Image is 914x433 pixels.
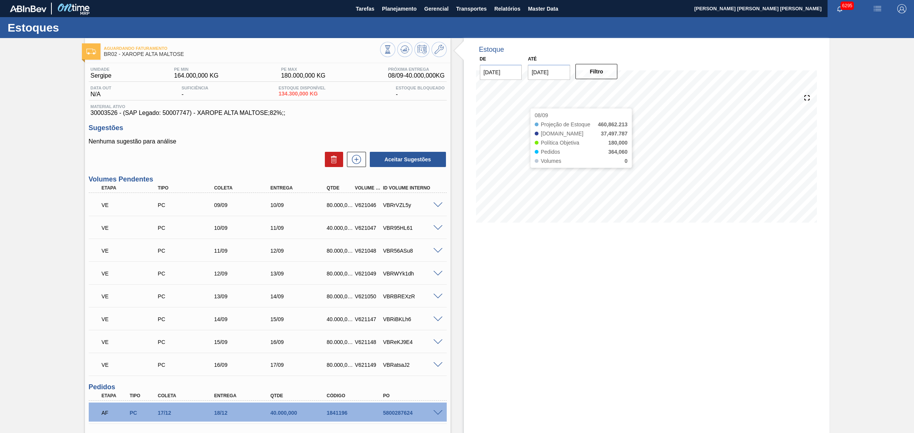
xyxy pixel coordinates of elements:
div: 12/09/2025 [212,271,276,277]
div: V621049 [353,271,383,277]
div: Pedido de Compra [156,316,220,322]
div: Pedido de Compra [156,293,220,299]
button: Ir ao Master Data / Geral [431,42,447,57]
div: 40.000,000 [325,225,355,231]
div: 14/09/2025 [212,316,276,322]
p: VE [102,202,162,208]
div: VBR95HL61 [381,225,445,231]
p: VE [102,271,162,277]
button: Notificações [828,3,852,14]
span: Planejamento [382,4,417,13]
div: PO [381,393,445,398]
input: dd/mm/yyyy [480,65,522,80]
div: 80.000,000 [325,248,355,254]
div: 10/09/2025 [212,225,276,231]
div: Volume Enviado para Transporte [100,242,164,259]
span: Aguardando Faturamento [104,46,380,51]
div: 18/12/2024 [212,410,276,416]
span: 134.300,000 KG [279,91,326,97]
span: Transportes [456,4,487,13]
span: 08/09 - 40.000,000 KG [388,72,445,79]
span: 180.000,000 KG [281,72,326,79]
div: Etapa [100,393,130,398]
div: 09/09/2025 [212,202,276,208]
div: 80.000,000 [325,293,355,299]
div: 80.000,000 [325,339,355,345]
span: Suficiência [182,86,208,90]
div: - [394,86,446,98]
div: V621046 [353,202,383,208]
div: N/A [89,86,113,98]
div: 80.000,000 [325,362,355,368]
div: Aceitar Sugestões [366,151,447,168]
div: Volume Enviado para Transporte [100,220,164,236]
div: Tipo [156,185,220,191]
div: V621147 [353,316,383,322]
div: Entrega [268,185,332,191]
div: Pedido de Compra [156,362,220,368]
div: V621050 [353,293,383,299]
button: Aceitar Sugestões [370,152,446,167]
button: Programar Estoque [414,42,430,57]
div: 80.000,000 [325,202,355,208]
div: VBRatsaJ2 [381,362,445,368]
span: 30003526 - (SAP Legado: 50007747) - XAROPE ALTA MALTOSE;82%;; [91,110,445,116]
span: Material ativo [91,104,445,109]
span: Relatórios [494,4,520,13]
button: Filtro [575,64,618,79]
div: Id Volume Interno [381,185,445,191]
span: Unidade [91,67,112,72]
div: Aguardando Faturamento [100,404,130,421]
div: Qtde [325,185,355,191]
div: 10/09/2025 [268,202,332,208]
span: Data out [91,86,112,90]
div: VBReKJ9E4 [381,339,445,345]
div: Volume Enviado para Transporte [100,334,164,350]
div: Excluir Sugestões [321,152,343,167]
div: 15/09/2025 [212,339,276,345]
p: VE [102,225,162,231]
div: 16/09/2025 [212,362,276,368]
div: 40.000,000 [268,410,332,416]
span: BR02 - XAROPE ALTA MALTOSE [104,51,380,57]
div: V621149 [353,362,383,368]
label: Até [528,56,537,62]
div: 17/09/2025 [268,362,332,368]
div: Código [325,393,389,398]
span: Tarefas [356,4,374,13]
div: 16/09/2025 [268,339,332,345]
div: Estoque [479,46,504,54]
div: Qtde [268,393,332,398]
div: 1841196 [325,410,389,416]
div: Etapa [100,185,164,191]
button: Atualizar Gráfico [397,42,412,57]
div: Pedido de Compra [156,225,220,231]
span: Sergipe [91,72,112,79]
span: PE MIN [174,67,219,72]
div: 13/09/2025 [268,271,332,277]
div: VBRrVZL5y [381,202,445,208]
div: Volume Enviado para Transporte [100,265,164,282]
div: Volume Enviado para Transporte [100,311,164,328]
img: Ícone [86,49,96,54]
div: Volume Enviado para Transporte [100,357,164,373]
span: Estoque Bloqueado [396,86,444,90]
div: VBRiBKLh6 [381,316,445,322]
p: VE [102,339,162,345]
div: Pedido de Compra [156,202,220,208]
div: Volume Portal [353,185,383,191]
h3: Volumes Pendentes [89,175,447,183]
div: 40.000,000 [325,316,355,322]
div: Coleta [212,185,276,191]
label: De [480,56,486,62]
div: 80.000,000 [325,271,355,277]
img: Logout [897,4,906,13]
div: 15/09/2025 [268,316,332,322]
img: TNhmsLtSVTkK8tSr43FrP2fwEKptu5GPRR3wAAAABJRU5ErkJggg== [10,5,46,12]
div: Entrega [212,393,276,398]
div: 14/09/2025 [268,293,332,299]
div: V621148 [353,339,383,345]
span: 164.000,000 KG [174,72,219,79]
p: Nenhuma sugestão para análise [89,138,447,145]
p: AF [102,410,128,416]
